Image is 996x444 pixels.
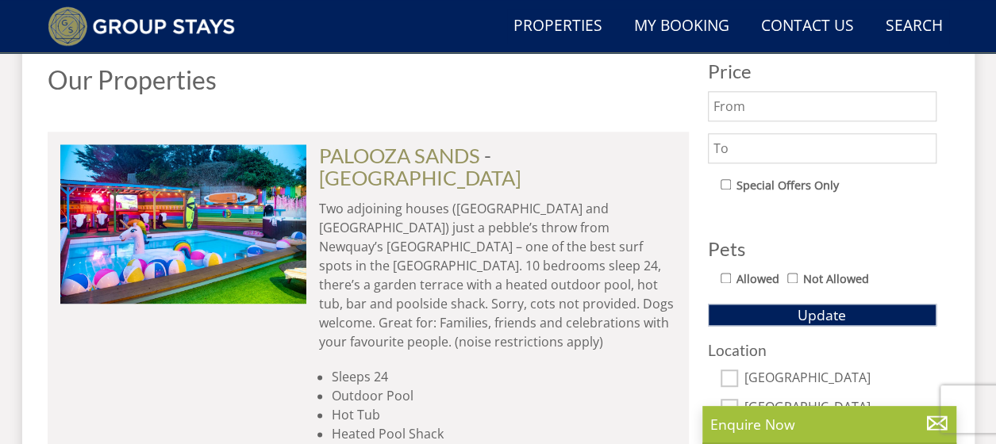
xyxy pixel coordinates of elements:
label: Allowed [736,270,779,288]
input: From [708,91,936,121]
input: To [708,133,936,163]
h3: Price [708,61,936,82]
span: - [319,144,521,189]
li: Heated Pool Shack [332,424,676,443]
label: Special Offers Only [736,177,839,194]
h3: Location [708,342,936,358]
label: Not Allowed [803,270,869,288]
img: Palooza-sands-cornwall-group-accommodation-by-the-sea-sleeps-24.original.JPG [60,144,306,303]
label: [GEOGRAPHIC_DATA] [744,370,936,388]
img: Group Stays [48,6,236,46]
a: [GEOGRAPHIC_DATA] [319,166,521,189]
li: Hot Tub [332,405,676,424]
a: My Booking [628,9,736,44]
h1: Our Properties [48,66,689,94]
label: [GEOGRAPHIC_DATA] [744,400,936,417]
p: Enquire Now [710,414,948,434]
a: Search [879,9,949,44]
span: Update [798,305,846,324]
p: Two adjoining houses ([GEOGRAPHIC_DATA] and [GEOGRAPHIC_DATA]) just a pebble’s throw from Newquay... [319,199,676,351]
a: PALOOZA SANDS [319,144,480,167]
h3: Pets [708,239,936,259]
li: Sleeps 24 [332,367,676,386]
button: Update [708,304,936,326]
li: Outdoor Pool [332,386,676,405]
a: Contact Us [755,9,860,44]
a: Properties [507,9,609,44]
